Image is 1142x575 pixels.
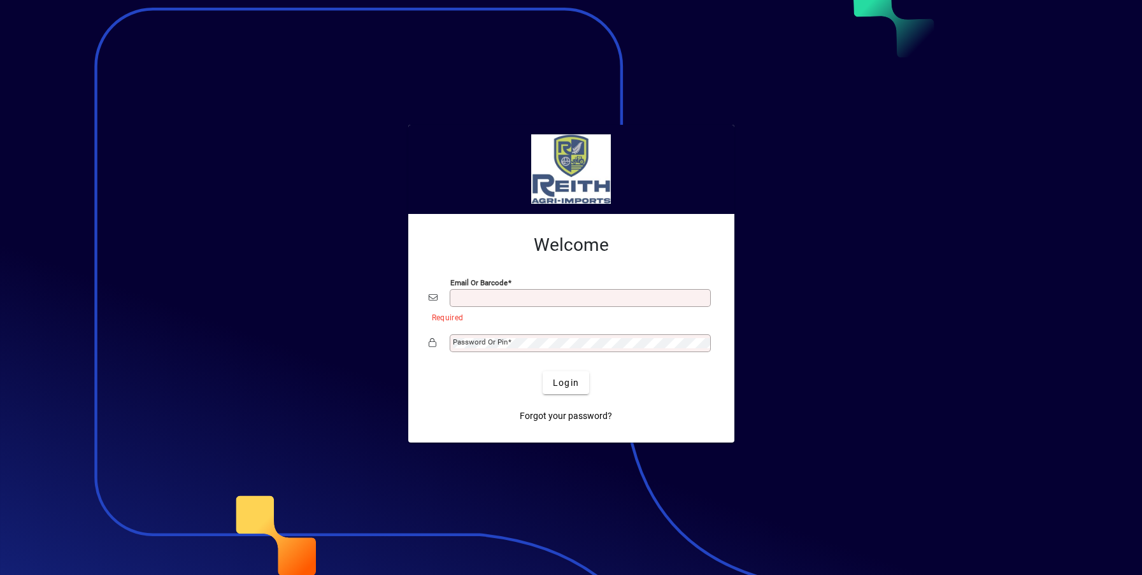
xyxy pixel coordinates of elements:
span: Login [553,376,579,390]
mat-label: Email or Barcode [450,278,508,287]
a: Forgot your password? [515,404,617,427]
button: Login [543,371,589,394]
h2: Welcome [429,234,714,256]
mat-error: Required [432,310,704,323]
span: Forgot your password? [520,409,612,423]
mat-label: Password or Pin [453,337,508,346]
